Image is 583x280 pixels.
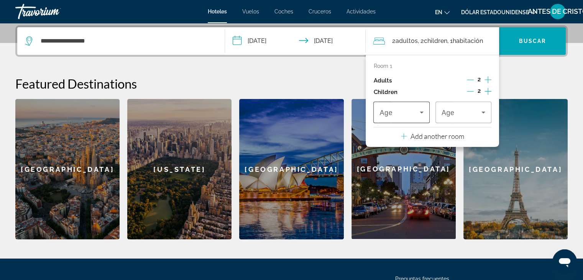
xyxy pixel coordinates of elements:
button: Cambiar idioma [435,7,450,18]
span: 2 [478,88,481,94]
div: Widget de búsqueda [17,27,566,55]
font: adultos [395,37,417,44]
h2: Featured Destinations [15,76,568,91]
span: Age [379,109,392,117]
button: Decrement children [467,87,474,97]
span: Children [424,37,447,44]
a: [GEOGRAPHIC_DATA] [351,99,456,239]
font: Buscar [519,38,546,44]
p: Adults [373,77,391,84]
button: Decrement adults [467,76,474,85]
button: Menú de usuario [548,3,568,20]
span: 2 [478,76,481,82]
iframe: Botón para iniciar la ventana de mensajería [552,249,577,274]
a: Hoteles [208,8,227,15]
span: , 2 [417,36,447,46]
button: Increment adults [484,75,491,86]
font: , 1 [447,37,452,44]
button: Cambiar moneda [461,7,536,18]
font: Dólar estadounidense [461,9,529,15]
font: Habitación [452,37,483,44]
p: Children [373,89,397,96]
button: Add another room [401,127,464,143]
a: Cruceros [309,8,331,15]
a: [US_STATE] [127,99,232,239]
a: Actividades [347,8,376,15]
a: [GEOGRAPHIC_DATA] [15,99,120,239]
font: 2 [392,37,395,44]
button: Check-in date: Sep 19, 2025 Check-out date: Sep 22, 2025 [225,27,366,55]
a: Travorium [15,2,92,21]
span: Age [442,109,455,117]
button: Buscar [499,27,566,55]
p: Add another room [411,132,464,140]
a: [GEOGRAPHIC_DATA] [463,99,568,239]
button: Increment children [484,86,491,98]
p: Room 1 [373,63,392,69]
a: [GEOGRAPHIC_DATA] [239,99,343,239]
font: en [435,9,442,15]
a: Coches [274,8,293,15]
a: Vuelos [242,8,259,15]
button: Travelers: 2 adults, 2 children [366,27,499,55]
